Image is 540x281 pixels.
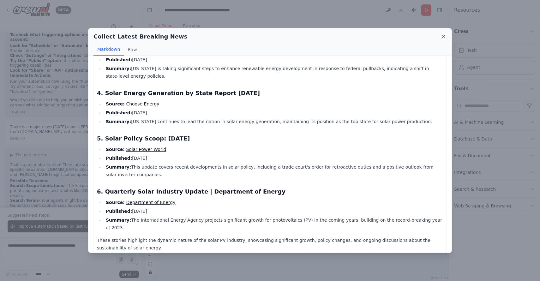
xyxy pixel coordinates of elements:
[97,187,443,196] h3: 6. Quarterly Solar Industry Update | Department of Energy
[104,56,443,63] li: [DATE]
[106,209,132,214] strong: Published:
[104,118,443,125] li: [US_STATE] continues to lead the nation in solar energy generation, maintaining its position as t...
[106,57,132,62] strong: Published:
[97,134,443,143] h3: 5. Solar Policy Scoop: [DATE]
[106,200,125,205] strong: Source:
[106,119,131,124] strong: Summary:
[106,101,125,106] strong: Source:
[97,89,443,98] h3: 4. Solar Energy Generation by State Report [DATE]
[106,110,132,115] strong: Published:
[106,164,131,170] strong: Summary:
[97,236,443,252] p: These stories highlight the dynamic nature of the solar PV industry, showcasing significant growt...
[93,44,124,56] button: Markdown
[104,163,443,178] li: This update covers recent developments in solar policy, including a trade court's order for retro...
[104,65,443,80] li: [US_STATE] is taking significant steps to enhance renewable energy development in response to fed...
[104,154,443,162] li: [DATE]
[104,109,443,117] li: [DATE]
[104,207,443,215] li: [DATE]
[106,147,125,152] strong: Source:
[104,216,443,231] li: The International Energy Agency projects significant growth for photovoltaics (PV) in the coming ...
[93,32,187,41] h2: Collect Latest Breaking News
[126,101,159,106] a: Choose Energy
[106,156,132,161] strong: Published:
[126,200,175,205] a: Department of Energy
[106,218,131,223] strong: Summary:
[124,44,141,56] button: Raw
[106,66,131,71] strong: Summary:
[126,147,166,152] a: Solar Power World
